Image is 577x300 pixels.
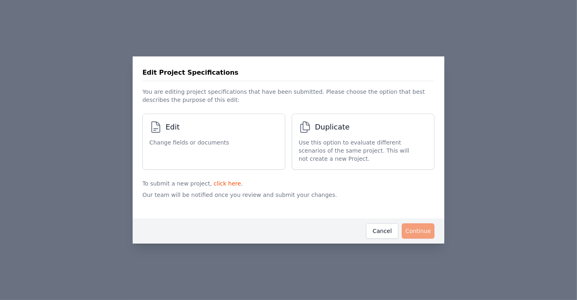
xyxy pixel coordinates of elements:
[299,138,420,163] span: Use this option to evaluate different scenarios of the same project. This will not create a new P...
[166,121,180,133] span: Edit
[214,180,241,187] a: click here
[142,176,435,188] p: To submit a new project, .
[142,81,435,107] p: You are editing project specifications that have been submitted. Please choose the option that be...
[142,188,435,212] p: Our team will be notified once you review and submit your changes.
[315,121,350,133] span: Duplicate
[366,223,398,239] button: Cancel
[142,68,239,78] h3: Edit Project Specifications
[402,223,435,239] button: Continue
[149,138,229,147] span: Change fields or documents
